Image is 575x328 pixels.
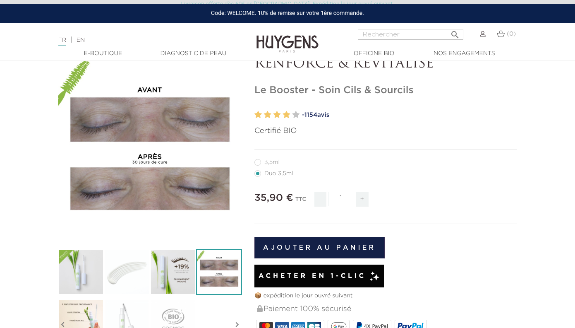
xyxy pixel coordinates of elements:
button: Ajouter au panier [254,237,385,258]
div: TTC [295,191,306,213]
h1: Le Booster - Soin Cils & Sourcils [254,84,517,96]
input: Quantité [328,192,353,206]
span: + [356,192,369,207]
p: 📦 expédition le jour ouvré suivant [254,292,517,300]
a: Nos engagements [423,49,506,58]
input: Rechercher [358,29,463,40]
div: Paiement 100% sécurisé [256,300,517,318]
span: 35,90 € [254,193,293,203]
img: Le Booster - Soin Cils & Sourcils [58,249,104,295]
label: 5 [292,109,299,121]
a: Officine Bio [333,49,415,58]
i:  [450,27,460,37]
img: Paiement 100% sécurisé [257,305,263,312]
a: FR [58,37,66,46]
a: EN [77,37,85,43]
label: 3 [273,109,281,121]
label: 3,5ml [254,159,290,166]
span: (0) [507,31,516,37]
span: 1154 [304,112,317,118]
img: Huygens [256,22,319,54]
button:  [448,27,462,38]
label: 1 [254,109,262,121]
a: E-Boutique [62,49,144,58]
div: | [54,35,233,45]
a: Diagnostic de peau [152,49,235,58]
p: Certifié BIO [254,125,517,137]
p: RENFORCE & REVITALISE [254,56,517,72]
label: Duo 3,5ml [254,170,303,177]
a: -1154avis [302,109,517,121]
span: - [314,192,326,207]
label: 2 [264,109,271,121]
label: 4 [283,109,290,121]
